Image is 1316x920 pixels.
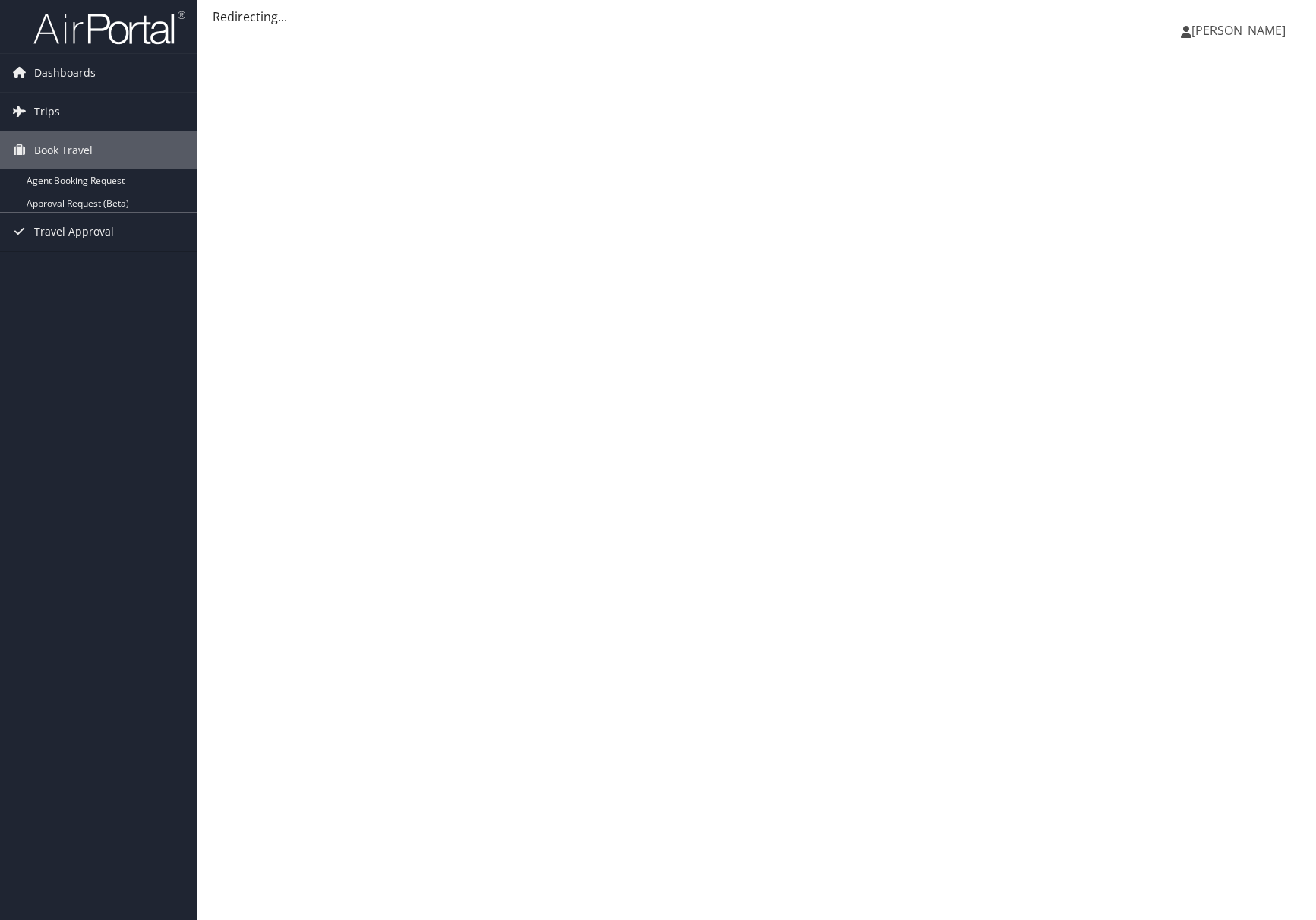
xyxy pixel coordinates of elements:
[33,10,185,46] img: airportal-logo.png
[34,213,114,251] span: Travel Approval
[1181,8,1301,53] a: [PERSON_NAME]
[1191,22,1286,39] span: [PERSON_NAME]
[34,131,93,169] span: Book Travel
[34,54,96,92] span: Dashboards
[213,8,1301,26] div: Redirecting...
[34,93,60,131] span: Trips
